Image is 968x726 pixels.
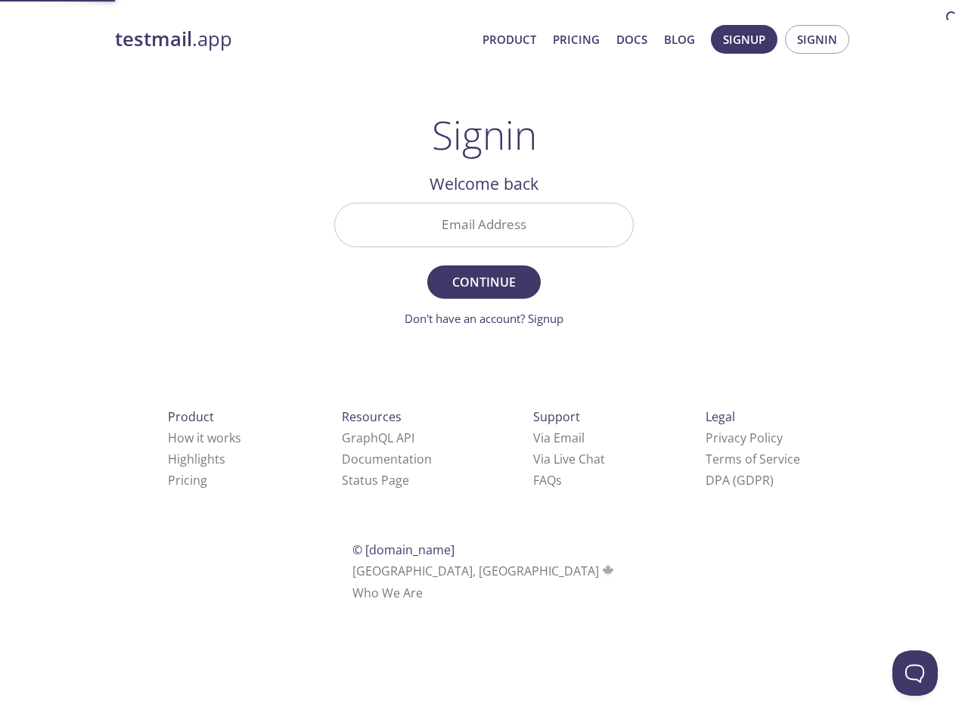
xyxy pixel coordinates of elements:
[664,29,695,49] a: Blog
[533,472,562,489] a: FAQ
[342,451,432,467] a: Documentation
[334,171,634,197] h2: Welcome back
[342,408,402,425] span: Resources
[706,430,783,446] a: Privacy Policy
[342,430,414,446] a: GraphQL API
[168,451,225,467] a: Highlights
[168,472,207,489] a: Pricing
[168,408,214,425] span: Product
[482,29,536,49] a: Product
[352,563,616,579] span: [GEOGRAPHIC_DATA], [GEOGRAPHIC_DATA]
[352,541,455,558] span: © [DOMAIN_NAME]
[115,26,470,52] a: testmail.app
[616,29,647,49] a: Docs
[533,430,585,446] a: Via Email
[168,430,241,446] a: How it works
[432,112,537,157] h1: Signin
[797,29,837,49] span: Signin
[342,472,409,489] a: Status Page
[533,408,580,425] span: Support
[706,408,735,425] span: Legal
[785,25,849,54] button: Signin
[115,26,192,52] strong: testmail
[444,271,524,293] span: Continue
[706,472,774,489] a: DPA (GDPR)
[556,472,562,489] span: s
[533,451,605,467] a: Via Live Chat
[723,29,765,49] span: Signup
[711,25,777,54] button: Signup
[427,265,541,299] button: Continue
[706,451,800,467] a: Terms of Service
[405,311,563,326] a: Don't have an account? Signup
[352,585,423,601] a: Who We Are
[892,650,938,696] iframe: Help Scout Beacon - Open
[553,29,600,49] a: Pricing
